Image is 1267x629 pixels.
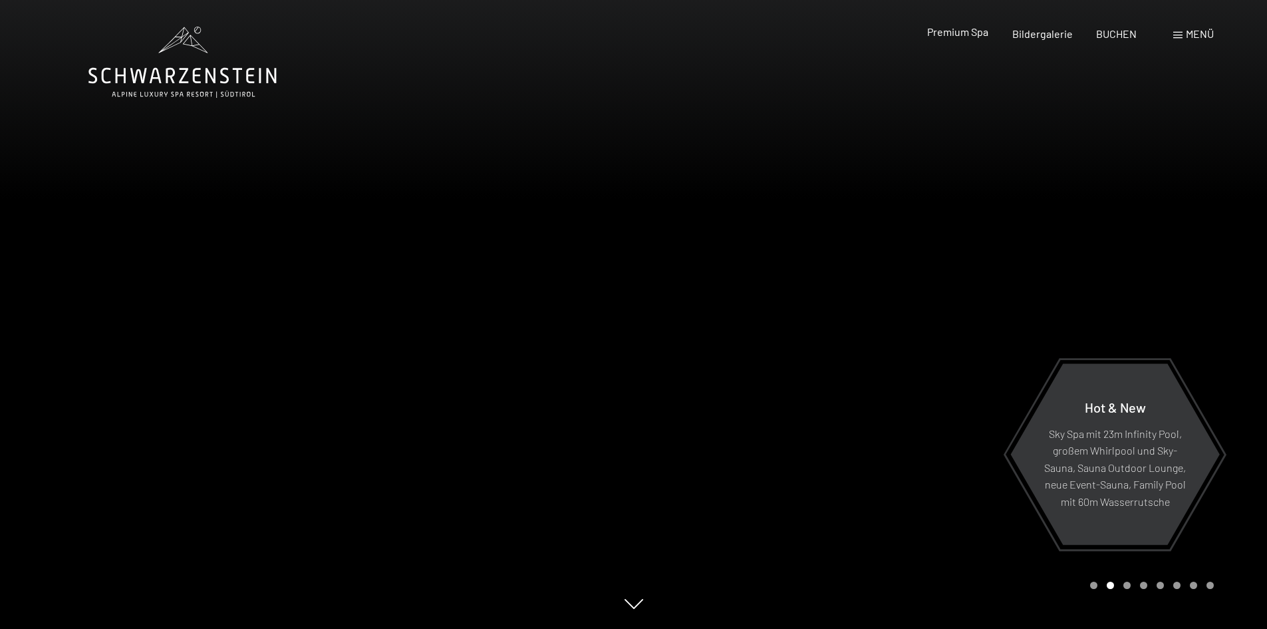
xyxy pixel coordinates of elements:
span: Menü [1186,27,1214,40]
a: Premium Spa [927,25,988,38]
div: Carousel Pagination [1085,582,1214,589]
div: Carousel Page 7 [1190,582,1197,589]
div: Carousel Page 5 [1157,582,1164,589]
a: Bildergalerie [1012,27,1073,40]
a: Hot & New Sky Spa mit 23m Infinity Pool, großem Whirlpool und Sky-Sauna, Sauna Outdoor Lounge, ne... [1010,363,1220,546]
div: Carousel Page 4 [1140,582,1147,589]
p: Sky Spa mit 23m Infinity Pool, großem Whirlpool und Sky-Sauna, Sauna Outdoor Lounge, neue Event-S... [1043,425,1187,510]
div: Carousel Page 8 [1206,582,1214,589]
div: Carousel Page 2 (Current Slide) [1107,582,1114,589]
div: Carousel Page 3 [1123,582,1131,589]
div: Carousel Page 6 [1173,582,1181,589]
div: Carousel Page 1 [1090,582,1097,589]
span: Hot & New [1085,399,1146,415]
a: BUCHEN [1096,27,1137,40]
